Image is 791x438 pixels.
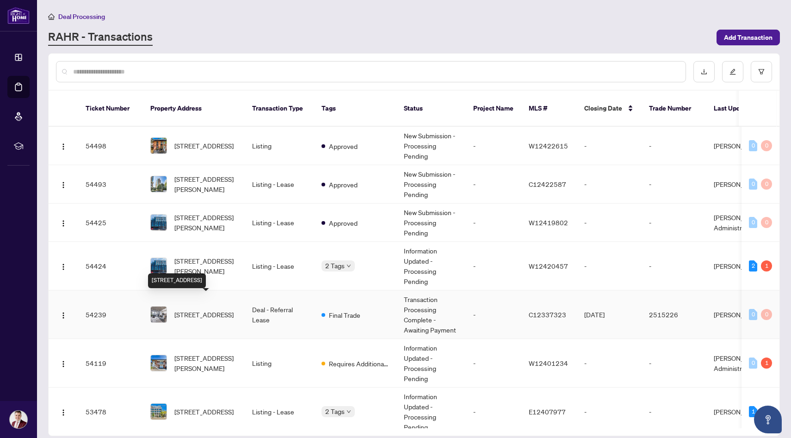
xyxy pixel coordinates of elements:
button: Open asap [754,406,782,433]
th: Closing Date [577,91,642,127]
td: Listing - Lease [245,242,314,290]
span: Approved [329,141,358,151]
img: Logo [60,181,67,189]
img: thumbnail-img [151,404,167,419]
td: Transaction Processing Complete - Awaiting Payment [396,290,466,339]
span: W12419802 [529,218,568,227]
span: [STREET_ADDRESS] [174,141,234,151]
span: W12420457 [529,262,568,270]
td: New Submission - Processing Pending [396,165,466,204]
div: 0 [761,217,772,228]
span: Add Transaction [724,30,772,45]
th: Transaction Type [245,91,314,127]
td: - [642,165,706,204]
button: Logo [56,307,71,322]
img: Logo [60,143,67,150]
span: W12422615 [529,142,568,150]
th: Property Address [143,91,245,127]
div: 1 [761,358,772,369]
td: - [577,242,642,290]
td: - [642,242,706,290]
img: Logo [60,312,67,319]
img: Logo [60,360,67,368]
span: W12401234 [529,359,568,367]
td: - [642,204,706,242]
td: - [577,127,642,165]
span: Requires Additional Docs [329,358,389,369]
span: Closing Date [584,103,622,113]
td: Listing - Lease [245,204,314,242]
td: - [577,339,642,388]
button: Logo [56,404,71,419]
img: Logo [60,220,67,227]
img: thumbnail-img [151,138,167,154]
td: [PERSON_NAME] Administrator [706,204,776,242]
img: Profile Icon [10,411,27,428]
span: E12407977 [529,407,566,416]
div: 0 [761,179,772,190]
button: filter [751,61,772,82]
td: - [577,165,642,204]
td: 54493 [78,165,143,204]
button: Logo [56,356,71,370]
div: 0 [749,217,757,228]
td: - [466,204,521,242]
span: [STREET_ADDRESS][PERSON_NAME] [174,353,237,373]
button: Add Transaction [717,30,780,45]
div: 0 [749,309,757,320]
button: Logo [56,177,71,191]
td: - [577,388,642,436]
td: 54119 [78,339,143,388]
a: RAHR - Transactions [48,29,153,46]
td: [PERSON_NAME] Administrator [706,339,776,388]
td: - [466,165,521,204]
th: Tags [314,91,396,127]
td: Listing [245,127,314,165]
td: 2515226 [642,290,706,339]
span: [STREET_ADDRESS][PERSON_NAME] [174,174,237,194]
td: [PERSON_NAME] [706,127,776,165]
span: [STREET_ADDRESS][PERSON_NAME] [174,256,237,276]
img: thumbnail-img [151,258,167,274]
span: home [48,13,55,20]
td: - [642,339,706,388]
td: - [642,127,706,165]
span: Final Trade [329,310,360,320]
td: 54239 [78,290,143,339]
td: [DATE] [577,290,642,339]
td: [PERSON_NAME] [706,242,776,290]
div: [STREET_ADDRESS] [148,273,206,288]
div: 0 [761,140,772,151]
td: - [466,127,521,165]
th: MLS # [521,91,577,127]
td: Listing - Lease [245,165,314,204]
button: download [693,61,715,82]
td: [PERSON_NAME] [706,388,776,436]
button: Logo [56,138,71,153]
span: down [346,264,351,268]
td: [PERSON_NAME] [706,290,776,339]
img: Logo [60,263,67,271]
td: [PERSON_NAME] [706,165,776,204]
span: Approved [329,218,358,228]
td: - [466,290,521,339]
td: - [642,388,706,436]
td: Information Updated - Processing Pending [396,339,466,388]
img: thumbnail-img [151,215,167,230]
td: 54425 [78,204,143,242]
th: Project Name [466,91,521,127]
div: 2 [749,260,757,271]
div: 0 [749,140,757,151]
span: Approved [329,179,358,190]
td: Listing - Lease [245,388,314,436]
img: Logo [60,409,67,416]
span: [STREET_ADDRESS][PERSON_NAME] [174,212,237,233]
img: thumbnail-img [151,176,167,192]
span: edit [729,68,736,75]
span: [STREET_ADDRESS] [174,309,234,320]
button: Logo [56,259,71,273]
span: [STREET_ADDRESS] [174,407,234,417]
span: 2 Tags [325,260,345,271]
span: filter [758,68,765,75]
td: Deal - Referral Lease [245,290,314,339]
